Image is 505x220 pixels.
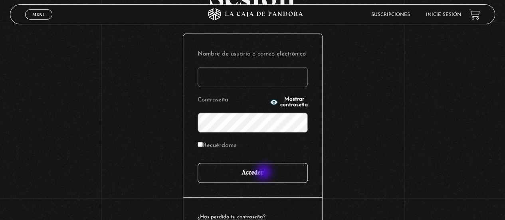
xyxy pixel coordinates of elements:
input: Acceder [198,163,308,183]
a: Suscripciones [371,12,410,17]
a: View your shopping cart [469,9,480,20]
span: Menu [32,12,46,17]
label: Nombre de usuario o correo electrónico [198,48,308,61]
label: Contraseña [198,94,268,107]
button: Mostrar contraseña [270,97,308,108]
span: Mostrar contraseña [280,97,308,108]
label: Recuérdame [198,140,237,152]
span: Cerrar [30,19,48,24]
a: ¿Has perdido tu contraseña? [198,214,265,220]
a: Inicie sesión [426,12,461,17]
input: Recuérdame [198,142,203,147]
